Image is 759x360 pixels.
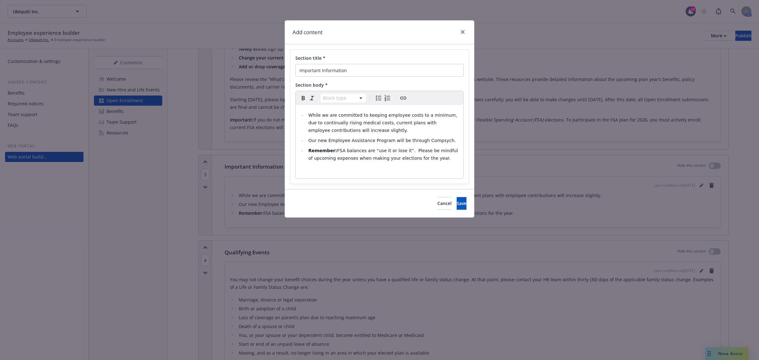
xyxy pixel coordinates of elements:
button: Bulleted list [374,94,383,102]
button: Create link [399,94,408,102]
span: While we are committed to keeping employee costs to a minimum, due to continually rising medical ... [308,113,459,133]
div: editable markdown [296,105,463,178]
button: Block type [320,94,366,102]
span: FSA balances are “use it or lose it”. Please be mindful of upcoming expenses when making your ele... [308,148,459,161]
button: Cancel [437,197,452,210]
h1: Add content [293,28,323,36]
button: Bold [299,94,308,102]
div: toggle group [374,94,392,102]
button: Numbered list [383,94,392,102]
span: Save [457,200,466,206]
input: Add title here [295,64,464,77]
span: Cancel [437,200,452,206]
a: close [459,28,466,36]
span: Section body * [295,82,328,88]
span: Our new Employee Assistance Program will be through Compsych. [308,138,456,143]
button: Save [457,197,466,210]
span: Section title * [295,55,325,61]
strong: Remember: [308,148,337,153]
button: Italic [308,94,317,102]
